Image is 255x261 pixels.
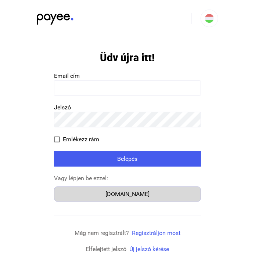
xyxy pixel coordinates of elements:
[54,104,71,111] span: Jelszó
[75,229,129,236] span: Még nem regisztrált?
[54,72,80,79] span: Email cím
[86,246,127,253] span: Elfelejtett jelszó
[54,191,201,197] a: [DOMAIN_NAME]
[54,174,201,183] div: Vagy lépjen be ezzel:
[205,14,214,23] img: HU
[54,151,201,167] button: Belépés
[63,135,99,144] span: Emlékezz rám
[130,246,169,253] a: Új jelszó kérése
[56,155,199,163] div: Belépés
[100,51,155,64] h1: Üdv újra itt!
[37,10,73,25] img: black-payee-blue-dot.svg
[201,10,218,27] button: HU
[57,190,198,199] div: [DOMAIN_NAME]
[54,186,201,202] button: [DOMAIN_NAME]
[132,229,180,236] a: Regisztráljon most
